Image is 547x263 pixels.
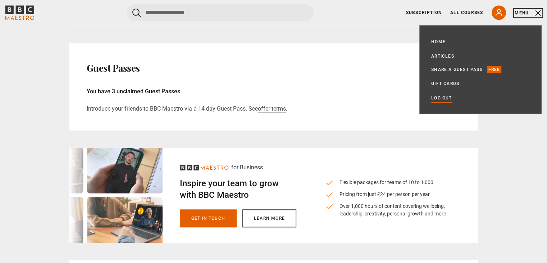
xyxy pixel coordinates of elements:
[406,9,442,16] a: Subscription
[431,38,446,45] a: Home
[325,202,449,218] li: Over 1,000 hours of content covering wellbeing, leadership, creativity, personal growth and more
[87,87,461,96] p: You have 3 unclaimed Guest Passes
[180,165,228,170] svg: BBC Maestro
[431,66,483,73] a: Share a guest pass
[431,80,459,87] a: Gift Cards
[180,178,296,201] h2: Inspire your team to grow with BBC Maestro
[431,53,454,60] a: Articles
[180,209,237,227] a: Get in touch
[325,191,449,198] li: Pricing from just £24 per person per year
[515,9,542,17] button: Toggle navigation
[242,209,296,227] a: Learn more
[431,94,452,102] a: Log out
[127,4,314,21] input: Search
[450,9,483,16] a: All Courses
[5,5,34,20] svg: BBC Maestro
[87,62,140,74] h2: Guest Passes
[325,179,449,186] li: Flexible packages for teams of 10 to 1,000
[87,104,461,113] p: Introduce your friends to BBC Maestro via a 14-day Guest Pass. See .
[258,105,286,112] a: offer terms
[132,8,141,17] button: Submit the search query
[487,66,502,73] p: Free
[69,148,163,243] img: business-signpost-desktop.webp
[231,163,263,172] p: for Business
